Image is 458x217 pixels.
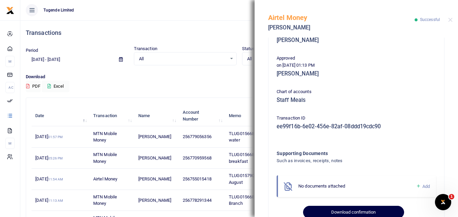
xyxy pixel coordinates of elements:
[26,73,453,81] p: Download
[277,62,436,69] p: on [DATE] 01:13 PM
[35,176,63,181] span: [DATE]
[277,123,436,130] h5: ee99f16b-6e02-456e-82af-08ddd19cdc90
[298,183,345,189] span: No documents attached
[277,70,436,77] h5: [PERSON_NAME]
[41,7,77,13] span: Tugende Limited
[449,194,454,199] span: 1
[26,47,38,54] label: Period
[26,81,41,92] button: PDF
[93,152,117,164] span: MTN Mobile Money
[422,184,430,189] span: Add
[277,55,436,62] p: Approved
[268,14,415,22] h5: Airtel Money
[93,131,117,143] span: MTN Mobile Money
[26,54,114,65] input: select period
[183,198,212,203] span: 256778291344
[35,198,63,203] span: [DATE]
[277,157,409,165] h4: Such as invoices, receipts, notes
[135,105,179,126] th: Name: activate to sort column ascending
[420,17,440,22] span: Successful
[435,194,451,210] iframe: Intercom live chat
[35,134,63,139] span: [DATE]
[229,194,285,206] span: TLUG015668 Tugende Soroti Branch
[48,199,63,202] small: 11:13 AM
[268,24,415,31] h5: [PERSON_NAME]
[183,134,212,139] span: 256779056356
[93,176,117,181] span: Airtel Money
[138,198,171,203] span: [PERSON_NAME]
[229,152,283,164] span: TLUG015668 Tugende staff breakfast
[48,156,63,160] small: 05:26 PM
[5,82,15,93] li: Ac
[93,194,117,206] span: MTN Mobile Money
[6,6,14,15] img: logo-small
[48,177,63,181] small: 11:54 AM
[229,131,290,143] span: TLUG015668 Tugende Drinking water
[242,45,255,52] label: Status
[183,176,212,181] span: 256755015418
[6,7,14,13] a: logo-small logo-large logo-large
[229,173,281,185] span: TLUG015790 Breakfast for August
[277,88,436,95] p: Chart of accounts
[89,105,135,126] th: Transaction: activate to sort column ascending
[26,29,453,37] h4: Transactions
[179,105,225,126] th: Account Number: activate to sort column ascending
[138,155,171,160] span: [PERSON_NAME]
[134,45,157,52] label: Transaction
[42,81,69,92] button: Excel
[138,134,171,139] span: [PERSON_NAME]
[247,56,335,62] span: All
[225,105,299,126] th: Memo: activate to sort column ascending
[138,176,171,181] span: [PERSON_NAME]
[277,37,436,44] h5: [PERSON_NAME]
[277,97,436,104] h5: Staff Meals
[5,56,15,67] li: M
[277,150,409,157] h4: Supporting Documents
[35,155,63,160] span: [DATE]
[139,56,227,62] span: All
[183,155,212,160] span: 256770959568
[32,105,89,126] th: Date: activate to sort column descending
[5,138,15,149] li: M
[448,18,453,22] button: Close
[277,115,436,122] p: Transaction ID
[416,182,430,190] a: Add
[48,135,63,139] small: 01:57 PM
